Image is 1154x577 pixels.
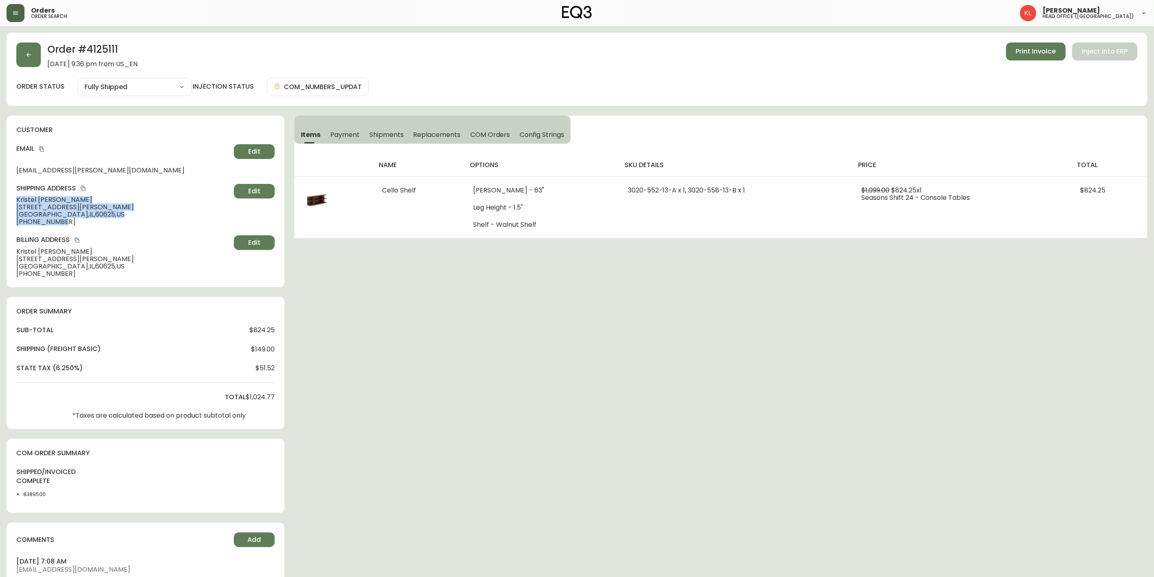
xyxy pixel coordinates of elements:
h4: Shipping Address [16,184,231,193]
h4: com order summary [16,449,275,458]
button: Edit [234,184,275,199]
img: 12c169cd-9b82-45e5-8929-f6d385678c87.jpg [304,187,330,213]
li: [PERSON_NAME] - 63" [474,187,609,194]
span: COM Orders [470,130,510,139]
span: [GEOGRAPHIC_DATA] , IL , 60625 , US [16,263,231,270]
span: Edit [248,187,260,196]
span: Kristel [PERSON_NAME] [16,248,231,255]
span: [STREET_ADDRESS][PERSON_NAME] [16,255,231,263]
span: [STREET_ADDRESS][PERSON_NAME] [16,204,231,211]
span: [EMAIL_ADDRESS][PERSON_NAME][DOMAIN_NAME] [16,167,231,174]
span: Edit [248,238,260,247]
span: [PHONE_NUMBER] [16,218,231,226]
span: Seasons Shift 24 - Console Tables [862,193,970,202]
label: order status [16,82,64,91]
button: copy [38,145,46,153]
h4: sub-total [16,326,53,335]
li: Leg Height - 1.5" [474,204,609,211]
h5: order search [31,14,67,19]
button: copy [73,236,81,244]
h4: comments [16,535,54,544]
h4: order summary [16,307,275,316]
span: Add [247,535,261,544]
span: Kristel [PERSON_NAME] [16,196,231,204]
span: 3020-552-13-A x 1, 3020-558-13-B x 1 [628,186,745,195]
h5: head office ([GEOGRAPHIC_DATA]) [1043,14,1134,19]
h4: Shipping ( Freight Basic ) [16,344,101,353]
span: Payment [331,130,360,139]
h4: injection status [193,82,254,91]
button: Edit [234,235,275,250]
h4: Billing Address [16,235,231,244]
span: [PERSON_NAME] [1043,7,1101,14]
h2: Order # 4125111 [47,42,138,60]
h4: total [1077,161,1141,170]
span: $824.25 x 1 [892,186,922,195]
span: Edit [248,147,260,156]
span: Replacements [414,130,460,139]
button: copy [79,184,87,192]
h4: customer [16,125,275,134]
span: Orders [31,7,55,14]
h4: [DATE] 7:08 am [16,557,275,566]
span: [EMAIL_ADDRESS][DOMAIN_NAME] [16,566,275,573]
h4: state tax (6.250%) [16,364,83,373]
span: $1,099.00 [862,186,890,195]
span: Print Invoice [1016,47,1056,56]
span: $824.25 [1081,186,1106,195]
img: 2c0c8aa7421344cf0398c7f872b772b5 [1020,5,1036,21]
span: $149.00 [251,346,275,353]
li: 8389500 [23,491,60,498]
span: $51.52 [256,365,275,372]
h4: price [858,161,1064,170]
span: [GEOGRAPHIC_DATA] , IL , 60625 , US [16,211,231,218]
h4: shipped/invoiced complete [16,467,60,486]
button: Print Invoice [1006,42,1066,60]
h4: total [225,393,246,402]
span: Shipments [369,130,404,139]
h4: options [470,161,612,170]
img: logo [562,6,592,19]
span: $824.25 [249,327,275,334]
span: [PHONE_NUMBER] [16,270,231,277]
span: Cello Shelf [382,186,416,195]
span: [DATE] 9:36 pm from US_EN [47,60,138,68]
h4: Email [16,144,231,153]
button: Add [234,532,275,547]
h4: sku details [625,161,845,170]
span: Config Strings [520,130,564,139]
li: Shelf - Walnut Shelf [474,221,609,228]
h4: name [379,161,457,170]
span: $1,024.77 [246,394,275,401]
button: Edit [234,144,275,159]
span: Items [301,130,321,139]
p: *Taxes are calculated based on product subtotal only [72,412,246,419]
